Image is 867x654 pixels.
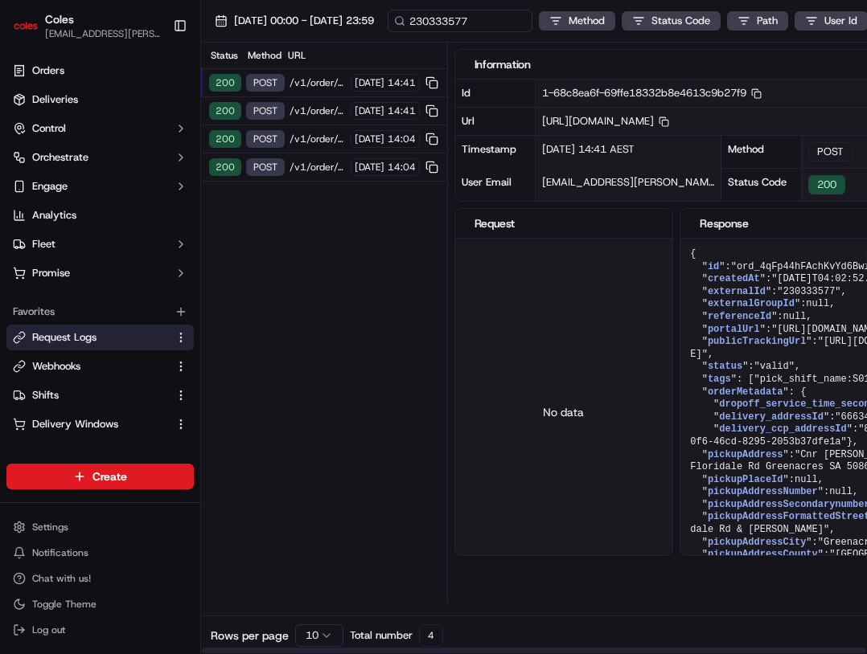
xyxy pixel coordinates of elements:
span: status [708,361,742,372]
span: Fleet [32,237,55,251]
a: 📗Knowledge Base [10,227,129,255]
a: Request Logs [13,330,168,345]
span: null [806,298,829,309]
span: Deliveries [32,92,78,107]
span: Pylon [160,272,195,284]
span: delivery_addressId [719,411,824,423]
button: Toggle Theme [6,593,194,615]
span: Engage [32,179,68,194]
span: [DATE] [355,104,384,117]
button: Request Logs [6,325,194,350]
span: Total number [350,628,413,643]
button: Fleet [6,231,194,257]
span: Promise [32,266,70,280]
span: Notifications [32,546,88,559]
span: Shifts [32,388,59,403]
span: pickupAddress [708,449,783,460]
div: 200 [808,175,845,194]
button: Delivery Windows [6,411,194,437]
a: Webhooks [13,359,168,374]
div: POST [246,130,285,148]
span: API Documentation [152,233,258,249]
a: Powered byPylon [113,272,195,284]
button: [DATE] 00:00 - [DATE] 23:59 [208,10,381,32]
span: Control [32,121,66,136]
span: Method [569,14,605,28]
button: Engage [6,174,194,199]
button: [EMAIL_ADDRESS][PERSON_NAME][PERSON_NAME][DOMAIN_NAME] [45,27,160,40]
button: Promise [6,260,194,286]
div: Timestamp [455,136,536,169]
button: Webhooks [6,354,194,379]
div: Id [455,80,536,107]
div: [DATE] 14:41 AEST [536,136,721,169]
button: Method [539,11,615,31]
span: [DATE] [355,133,384,145]
span: Path [757,14,778,28]
span: Status Code [651,14,710,28]
a: Orders [6,58,194,84]
div: Method [244,49,283,62]
div: POST [246,158,285,176]
span: /v1/order/external-identifier/230333577/delivery-window/confirm [290,76,346,89]
span: "valid" [754,361,795,372]
span: Analytics [32,208,76,223]
span: Orchestrate [32,150,88,165]
button: Status Code [622,11,721,31]
span: Webhooks [32,359,80,374]
div: Start new chat [55,153,264,170]
span: referenceId [708,311,771,322]
span: Create [92,468,127,484]
span: pickupPlaceId [708,474,783,485]
div: 200 [209,102,241,120]
button: Start new chat [273,158,293,178]
div: 200 [209,74,241,92]
span: null [795,474,818,485]
div: POST [246,102,285,120]
span: Coles [45,11,74,27]
div: Favorites [6,299,194,325]
button: Notifications [6,542,194,564]
div: Available Products [6,450,194,476]
span: "230333577" [777,286,840,297]
span: User Id [824,14,857,28]
div: 200 [209,130,241,148]
div: URL [288,49,441,62]
span: Knowledge Base [32,233,123,249]
span: id [708,261,719,272]
span: /v1/order/external-identifier/230333577/delivery-window [290,104,346,117]
span: [DATE] 00:00 - [DATE] 23:59 [234,14,374,28]
span: 14:41 [388,76,416,89]
span: pickupAddressCity [708,537,806,548]
img: Coles [13,13,39,39]
div: We're available if you need us! [55,170,203,182]
span: 14:04 [388,161,416,174]
span: [DATE] [355,161,384,174]
span: Log out [32,623,65,636]
span: portalUrl [708,324,760,335]
span: Settings [32,521,68,533]
button: Shifts [6,382,194,408]
button: Log out [6,619,194,641]
span: Orders [32,63,64,78]
span: publicTrackingUrl [708,336,806,347]
a: Shifts [13,388,168,403]
span: Chat with us! [32,572,91,585]
div: Url [455,107,536,135]
span: Toggle Theme [32,598,97,611]
div: POST [246,74,285,92]
a: Deliveries [6,87,194,112]
span: pickupAddressCounty [708,549,818,560]
button: Chat with us! [6,567,194,590]
input: Got a question? Start typing here... [42,104,290,121]
span: /v1/order/external-identifier/230333577/delivery-window [290,133,346,145]
a: Analytics [6,202,194,228]
span: [DATE] [355,76,384,89]
span: 1-68c8ea6f-69ffe18332b8e4613c9b27f9 [542,86,762,100]
span: [URL][DOMAIN_NAME] [542,114,669,128]
button: Path [727,11,788,31]
span: createdAt [708,273,760,284]
span: null [783,311,807,322]
img: Nash [16,16,48,48]
div: User Email [455,169,536,202]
